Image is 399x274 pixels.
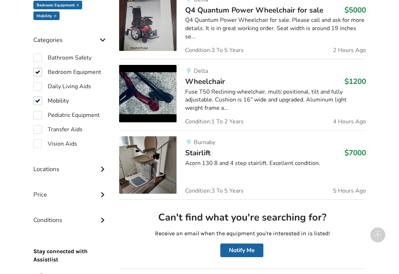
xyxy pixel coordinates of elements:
[220,244,263,257] button: Notify Me
[119,59,366,130] a: mobility-wheelchair DeltaWheelchair$1200Fuse T50 Reclining wheelchair, multi positional, tilt and...
[185,148,211,158] span: Stairlift
[33,11,60,20] div: Mobility
[33,82,91,91] label: Daily Living Aids
[33,68,101,76] label: Bedroom Equipment
[119,136,177,194] img: mobility-stairlift
[185,88,366,113] div: Fuse T50 Reclining wheelchair, multi positional, tilt and fully adjustable. Cushion is 16” wide a...
[344,148,366,157] h3: $7000
[333,47,366,53] span: 2 Hours Ago
[33,22,108,47] div: Categories
[194,67,208,75] span: Delta
[185,16,366,41] div: Q4 Quantum Power Wheelchair for sale. Please call and ask for more details. It is in great workin...
[33,96,69,105] label: Mobility
[185,159,366,167] div: Acorn 130 8 and 4 step stairlift. Excellent condition.
[185,76,225,86] span: Wheelchair
[185,47,244,53] span: Condition: 3 To 5 Years
[194,138,215,146] span: Burnaby
[33,53,91,62] label: Bathroom Safety
[33,140,77,148] label: Vision Aids
[33,176,108,202] div: Price
[119,130,366,199] a: mobility-stairliftBurnabyStairlift$7000Acorn 130 8 and 4 step stairlift. Excellent condition.Cond...
[33,151,108,176] div: Locations
[333,119,366,124] span: 4 Hours Ago
[344,5,366,15] h3: $5000
[33,125,83,134] label: Transfer Aids
[344,77,366,86] h3: $1200
[33,227,108,264] p: Stay connected with Assistlist
[333,188,366,194] span: 5 Hours Ago
[185,119,244,124] span: Condition: 1 To 2 Years
[33,1,82,9] div: Bedroom Equipment
[119,65,177,122] img: mobility-wheelchair
[33,111,100,119] label: Pediatric Equipment
[125,230,360,238] p: Receive an email when the equipment you're interested in is listed!
[125,211,360,224] h2: Can't find what you're searching for?
[185,188,244,194] span: Condition: 3 To 5 Years
[185,5,323,15] span: Q4 Quantum Power Wheelchair for sale
[33,202,108,227] div: Conditions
